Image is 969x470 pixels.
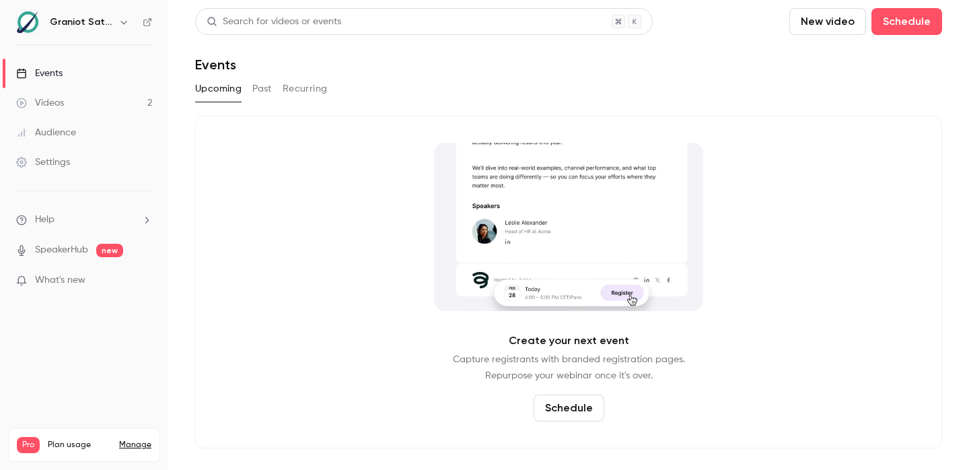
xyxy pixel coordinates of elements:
[453,351,685,384] p: Capture registrants with branded registration pages. Repurpose your webinar once it's over.
[534,395,604,422] button: Schedule
[207,15,341,29] div: Search for videos or events
[16,67,63,80] div: Events
[96,244,123,257] span: new
[35,213,55,227] span: Help
[35,243,88,257] a: SpeakerHub
[509,333,629,349] p: Create your next event
[16,213,152,227] li: help-dropdown-opener
[17,11,38,33] img: Graniot Satellite Technologies SL
[283,78,328,100] button: Recurring
[50,15,113,29] h6: Graniot Satellite Technologies SL
[871,8,942,35] button: Schedule
[35,273,85,288] span: What's new
[48,440,111,450] span: Plan usage
[195,78,242,100] button: Upcoming
[16,96,64,110] div: Videos
[789,8,866,35] button: New video
[17,437,40,453] span: Pro
[16,156,70,169] div: Settings
[16,126,76,139] div: Audience
[252,78,272,100] button: Past
[119,440,151,450] a: Manage
[136,275,152,287] iframe: Noticeable Trigger
[195,57,236,73] h1: Events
